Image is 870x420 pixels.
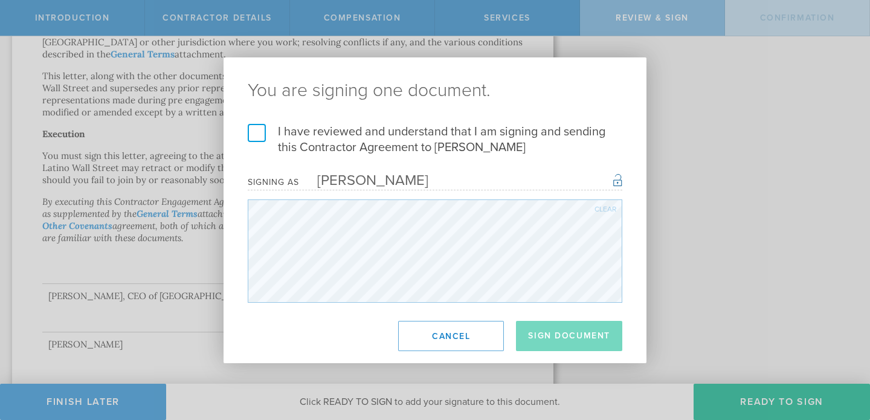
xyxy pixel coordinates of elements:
label: I have reviewed and understand that I am signing and sending this Contractor Agreement to [PERSON... [248,124,622,155]
iframe: Chat Widget [810,326,870,384]
div: Signing as [248,177,299,187]
button: Sign Document [516,321,622,351]
div: [PERSON_NAME] [299,172,428,189]
button: Cancel [398,321,504,351]
ng-pluralize: You are signing one document. [248,82,622,100]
